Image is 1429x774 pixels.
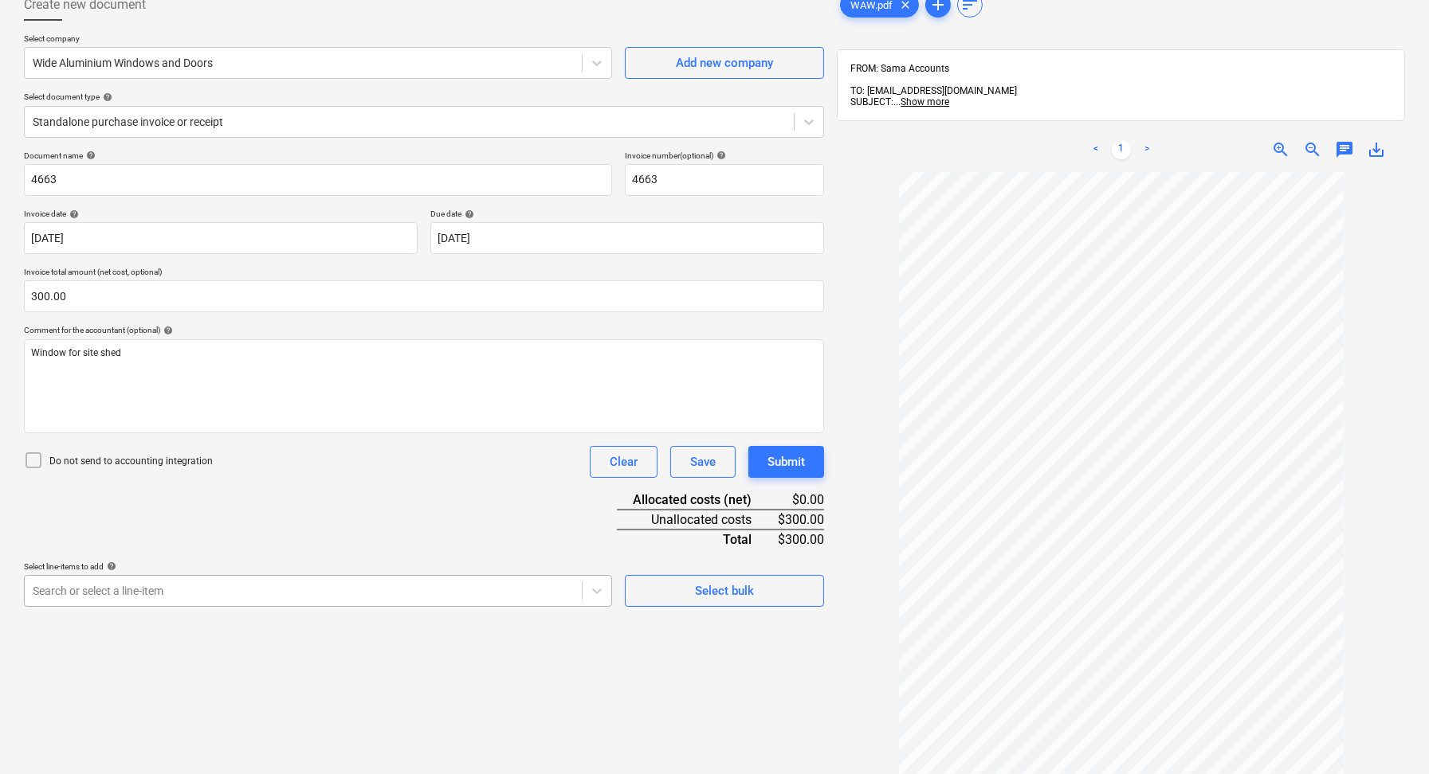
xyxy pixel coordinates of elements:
[695,580,754,601] div: Select bulk
[893,96,949,107] span: ...
[617,530,777,549] div: Total
[1271,140,1290,159] span: zoom_in
[625,164,824,196] input: Invoice number
[49,455,213,468] p: Do not send to accounting integration
[850,85,1017,96] span: TO: [EMAIL_ADDRESS][DOMAIN_NAME]
[1335,140,1354,159] span: chat
[24,164,612,196] input: Document name
[24,222,418,254] input: Invoice date not specified
[767,451,805,472] div: Submit
[850,96,893,107] span: SUBJECT:
[617,510,777,530] div: Unallocated costs
[1367,140,1386,159] span: save_alt
[676,53,773,73] div: Add new company
[66,209,79,219] span: help
[850,63,949,74] span: FROM: Sama Accounts
[24,267,824,280] p: Invoice total amount (net cost, optional)
[24,561,612,572] div: Select line-items to add
[24,92,824,102] div: Select document type
[777,510,824,530] div: $300.00
[625,150,824,161] div: Invoice number (optional)
[777,491,824,510] div: $0.00
[625,47,824,79] button: Add new company
[1303,140,1322,159] span: zoom_out
[1137,140,1156,159] a: Next page
[610,451,638,472] div: Clear
[617,491,777,510] div: Allocated costs (net)
[690,451,716,472] div: Save
[1086,140,1105,159] a: Previous page
[24,325,824,335] div: Comment for the accountant (optional)
[160,326,173,335] span: help
[31,347,121,358] span: Window for site shed
[430,209,824,219] div: Due date
[901,96,949,107] span: Show more
[670,446,736,478] button: Save
[24,209,418,219] div: Invoice date
[777,530,824,549] div: $300.00
[104,561,116,571] span: help
[24,150,612,161] div: Document name
[590,446,658,478] button: Clear
[83,150,96,160] span: help
[748,446,824,478] button: Submit
[625,575,824,607] button: Select bulk
[1112,140,1131,159] a: Page 1 is your current page
[100,92,112,102] span: help
[24,33,612,47] p: Select company
[461,209,474,219] span: help
[24,280,824,312] input: Invoice total amount (net cost, optional)
[430,222,824,254] input: Due date not specified
[713,150,726,160] span: help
